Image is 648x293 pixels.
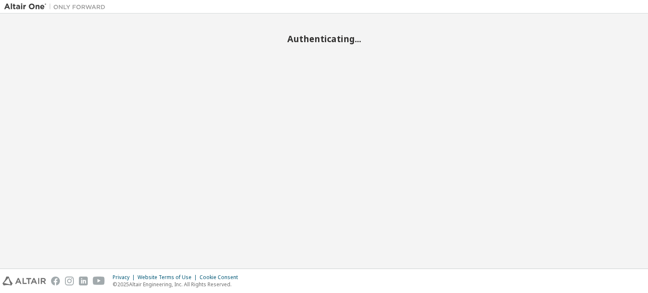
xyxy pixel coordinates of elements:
[113,274,138,281] div: Privacy
[51,277,60,285] img: facebook.svg
[4,33,644,44] h2: Authenticating...
[79,277,88,285] img: linkedin.svg
[65,277,74,285] img: instagram.svg
[138,274,200,281] div: Website Terms of Use
[113,281,243,288] p: © 2025 Altair Engineering, Inc. All Rights Reserved.
[200,274,243,281] div: Cookie Consent
[93,277,105,285] img: youtube.svg
[3,277,46,285] img: altair_logo.svg
[4,3,110,11] img: Altair One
